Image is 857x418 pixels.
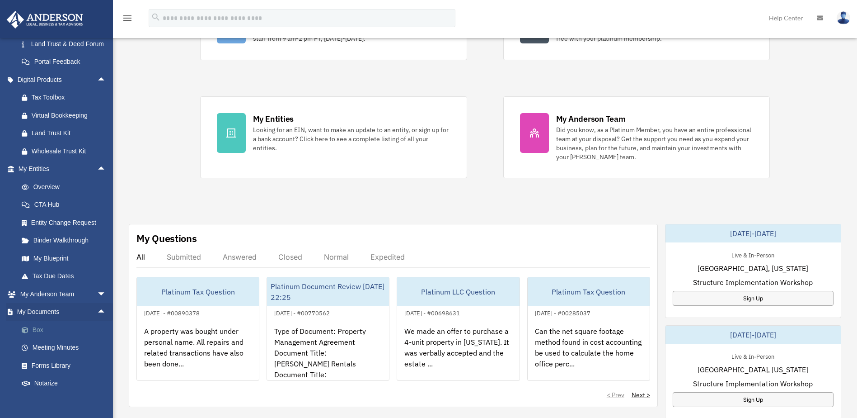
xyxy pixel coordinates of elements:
div: Wholesale Trust Kit [32,146,108,157]
i: search [151,12,161,22]
div: [DATE]-[DATE] [665,224,841,242]
a: Platinum Tax Question[DATE] - #00890378A property was bought under personal name. All repairs and... [136,277,259,381]
a: Tax Due Dates [13,267,120,285]
div: Submitted [167,252,201,261]
div: [DATE]-[DATE] [665,326,841,344]
a: Box [13,321,120,339]
div: [DATE] - #00890378 [137,308,207,317]
div: My Anderson Team [556,113,626,124]
div: Platinum Tax Question [137,277,259,306]
a: Tax Toolbox [13,89,120,107]
span: [GEOGRAPHIC_DATA], [US_STATE] [698,364,808,375]
a: Portal Feedback [13,53,120,71]
a: My Documentsarrow_drop_up [6,303,120,321]
div: Platinum Document Review [DATE] 22:25 [267,277,389,306]
a: My Entities Looking for an EIN, want to make an update to an entity, or sign up for a bank accoun... [200,96,467,178]
div: [DATE] - #00698631 [397,308,467,317]
a: Binder Walkthrough [13,232,120,250]
div: [DATE] - #00285037 [528,308,598,317]
div: Answered [223,252,257,261]
div: Expedited [370,252,405,261]
i: menu [122,13,133,24]
a: My Blueprint [13,249,120,267]
a: Forms Library [13,356,120,375]
a: Land Trust & Deed Forum [13,35,120,53]
a: My Anderson Teamarrow_drop_down [6,285,120,303]
a: Notarize [13,375,120,393]
span: arrow_drop_up [97,303,115,322]
div: We made an offer to purchase a 4-unit property in [US_STATE]. It was verbally accepted and the es... [397,318,519,389]
a: Platinum Document Review [DATE] 22:25[DATE] - #00770562Type of Document: Property Management Agre... [267,277,389,381]
a: Entity Change Request [13,214,120,232]
div: Live & In-Person [724,351,782,361]
div: A property was bought under personal name. All repairs and related transactions have also been do... [137,318,259,389]
a: My Anderson Team Did you know, as a Platinum Member, you have an entire professional team at your... [503,96,770,178]
a: Meeting Minutes [13,339,120,357]
span: arrow_drop_up [97,160,115,179]
a: Sign Up [673,392,834,407]
a: Sign Up [673,291,834,306]
div: Type of Document: Property Management Agreement Document Title: [PERSON_NAME] Rentals Document Ti... [267,318,389,389]
div: Did you know, as a Platinum Member, you have an entire professional team at your disposal? Get th... [556,125,754,161]
a: Virtual Bookkeeping [13,106,120,124]
a: Land Trust Kit [13,124,120,142]
span: Structure Implementation Workshop [693,378,813,389]
div: Tax Toolbox [32,92,108,103]
span: arrow_drop_down [97,285,115,304]
div: Live & In-Person [724,250,782,259]
div: Platinum Tax Question [528,277,650,306]
div: All [136,252,145,261]
span: [GEOGRAPHIC_DATA], [US_STATE] [698,263,808,274]
div: Virtual Bookkeeping [32,110,108,121]
a: Platinum Tax Question[DATE] - #00285037Can the net square footage method found in cost accounting... [527,277,650,381]
a: Platinum LLC Question[DATE] - #00698631We made an offer to purchase a 4-unit property in [US_STAT... [397,277,520,381]
span: arrow_drop_up [97,71,115,89]
div: Closed [278,252,302,261]
a: Next > [632,390,650,399]
div: Platinum LLC Question [397,277,519,306]
span: Structure Implementation Workshop [693,277,813,288]
img: User Pic [837,11,850,24]
a: menu [122,16,133,24]
a: Wholesale Trust Kit [13,142,120,160]
div: My Questions [136,232,197,245]
a: Overview [13,178,120,196]
div: Looking for an EIN, want to make an update to an entity, or sign up for a bank account? Click her... [253,125,450,152]
a: Digital Productsarrow_drop_up [6,71,120,89]
div: Can the net square footage method found in cost accounting be used to calculate the home office p... [528,318,650,389]
div: Land Trust Kit [32,128,108,139]
img: Anderson Advisors Platinum Portal [4,11,86,28]
div: Normal [324,252,349,261]
a: My Entitiesarrow_drop_up [6,160,120,178]
div: [DATE] - #00770562 [267,308,337,317]
div: My Entities [253,113,294,124]
a: CTA Hub [13,196,120,214]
